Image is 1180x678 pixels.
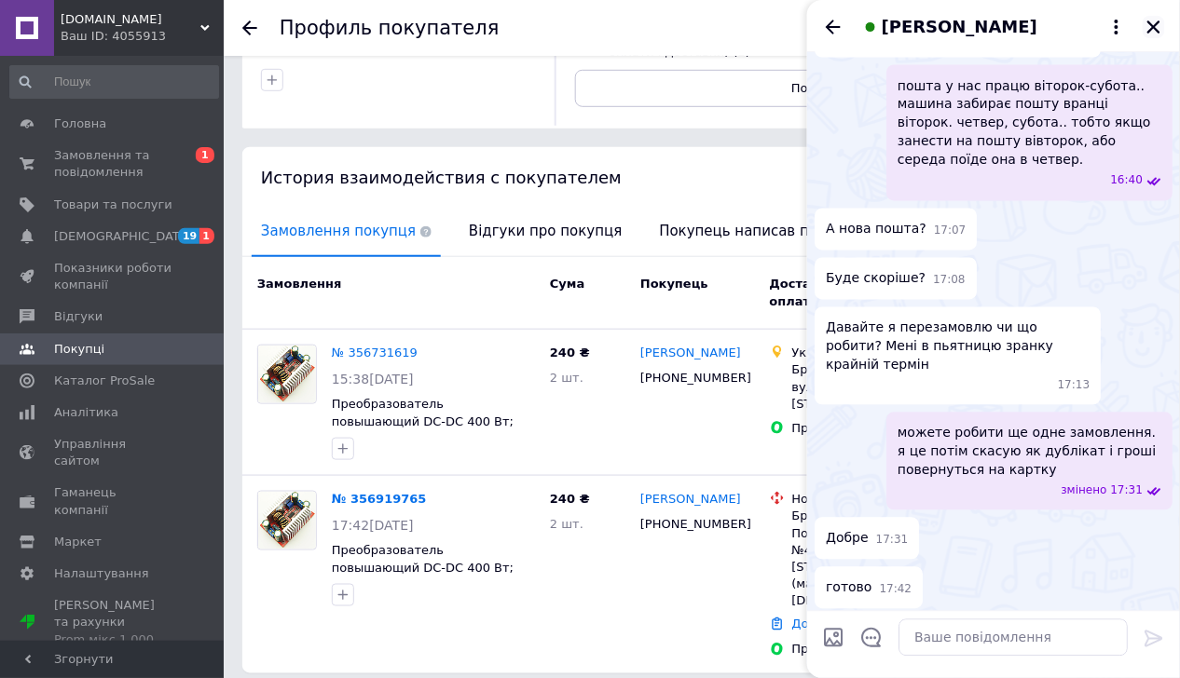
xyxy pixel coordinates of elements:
div: Нова Пошта [792,491,906,508]
span: 17:42[DATE] [332,518,414,533]
a: Преобразователь повышающий DC-DC 400 Вт; 8.5 - 50 В - 10 - 60 В; 15 А [332,543,514,591]
span: Давайте я перезамовлю чи що робити? Мені в пьятницю зранку крайній термін [826,319,1090,374]
div: Ваш ID: 4055913 [61,28,224,45]
button: Назад [822,16,844,38]
input: Пошук [9,65,219,99]
button: Закрити [1143,16,1165,38]
span: [PERSON_NAME] [882,15,1037,39]
h1: Профиль покупателя [280,17,500,39]
a: [PERSON_NAME] [640,491,741,508]
div: Повернутися назад [242,20,257,35]
span: Маркет [54,534,102,550]
span: Аналітика [54,404,118,421]
span: 17:31 12.08.2025 [876,533,909,549]
span: Замовлення покупця [252,208,441,255]
span: Замовлення та повідомлення [54,147,172,181]
a: [PERSON_NAME] [640,345,741,362]
span: 240 ₴ [550,346,590,359]
span: Відгуки про покупця [460,208,631,255]
span: Головна [54,115,106,132]
span: Добре [826,529,869,549]
span: 17:42 12.08.2025 [879,582,912,598]
span: Дотримується домовленостей (щодо оплати і доставки) (2) [609,10,751,58]
div: Prom мікс 1 000 [54,631,172,648]
span: Покупець [640,277,708,291]
span: Доставка та оплата [770,277,855,308]
span: 2 шт. [550,517,583,531]
span: Гаманець компанії [54,484,172,518]
span: Показники роботи компанії [54,260,172,293]
a: Фото товару [257,345,317,404]
span: готово [826,578,871,598]
div: Пром-оплата [792,642,906,658]
div: [PHONE_NUMBER] [637,512,742,536]
span: Покупці [54,341,104,358]
span: 17:13 12.08.2025 [1058,378,1091,394]
span: shop.pro [61,11,200,28]
span: Покупець написав про компанію [651,208,911,255]
span: Управління сайтом [54,436,172,469]
span: Показати більше [791,81,899,95]
span: 17:08 12.08.2025 [933,273,966,289]
a: № 356731619 [332,346,418,359]
span: Товари та послуги [54,197,172,213]
span: 2 шт. [550,371,583,385]
span: [PERSON_NAME] та рахунки [54,597,172,648]
span: змінено [1061,483,1110,499]
span: пошта у нас працю віторок-субота.. машина забирає пошту вранці віторок. четвер, субота.. тобто як... [898,76,1161,169]
span: Налаштування [54,565,149,582]
span: Каталог ProSale [54,373,155,389]
a: Преобразователь повышающий DC-DC 400 Вт; 8.5 - 50 В - 10 - 60 В; 15 А [332,397,514,445]
button: [PERSON_NAME] [859,15,1128,39]
span: Cума [550,277,584,291]
span: Мітки [261,44,301,58]
div: Бровары, Почтомат №45854: ул. [STREET_ADDRESS] (маг. "[DEMOGRAPHIC_DATA]") [792,508,906,609]
button: Відкрити шаблони відповідей [859,625,884,649]
span: 16:40 12.08.2025 [1110,173,1143,189]
div: Пром-оплата [792,420,906,437]
a: Додати ЕН [792,617,860,631]
span: А нова пошта? [826,220,926,239]
div: Укрпошта [792,345,906,361]
a: Фото товару [257,491,317,550]
div: Бровари, 07405, вул. [STREET_ADDRESS] [792,361,906,413]
span: 17:07 12.08.2025 [934,224,967,239]
span: 240 ₴ [550,492,590,506]
img: Фото товару [258,346,316,403]
a: № 356919765 [332,492,427,506]
span: Відгуки [54,308,103,325]
span: 1 [199,228,214,244]
span: Буде скоріше? [826,269,926,289]
img: Фото товару [258,492,316,549]
span: История взаимодействия с покупателем [261,168,622,187]
span: 1 [196,147,214,163]
span: 15:38[DATE] [332,372,414,386]
button: Показати більше [575,70,1116,107]
span: Замовлення [257,277,341,291]
span: 19 [178,228,199,244]
span: 17:31 12.08.2025 [1110,483,1143,499]
span: можете робити ще одне замовлення. я це потім скасую як дублікат і гроші повернуться на картку [898,424,1161,480]
span: [DEMOGRAPHIC_DATA] [54,228,192,245]
div: [PHONE_NUMBER] [637,366,742,390]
